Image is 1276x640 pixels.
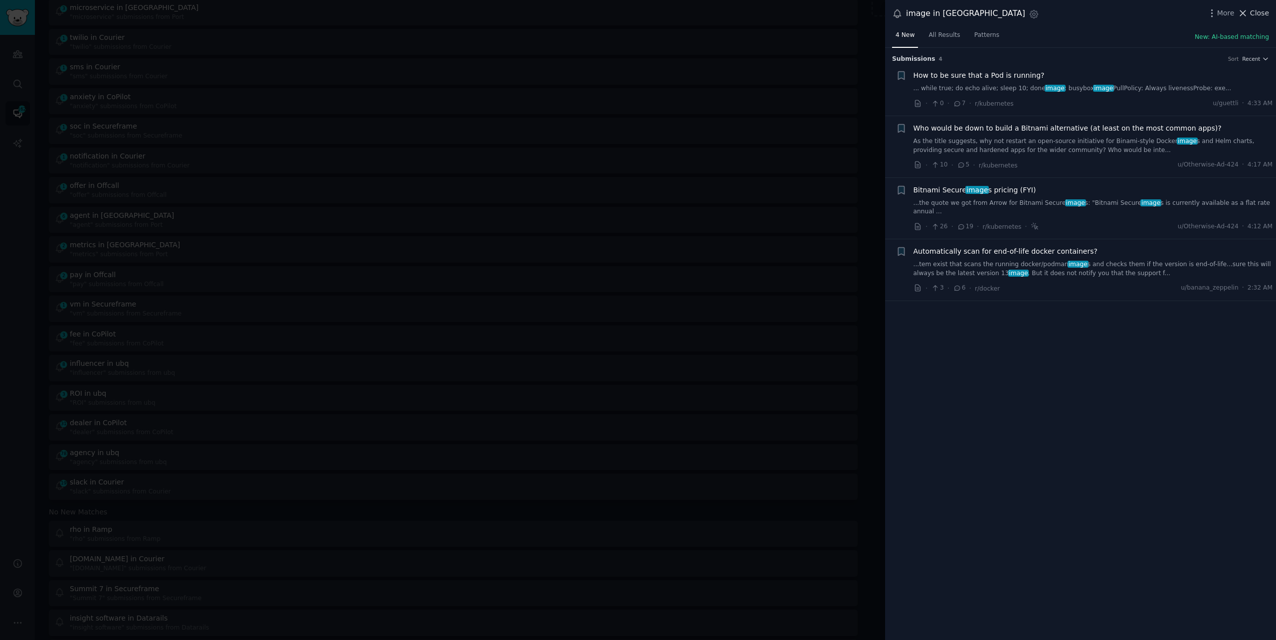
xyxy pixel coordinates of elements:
[1248,284,1273,293] span: 2:32 AM
[1242,99,1244,108] span: ·
[913,246,1097,257] a: Automatically scan for end-of-life docker containers?
[1178,160,1239,169] span: u/Otherwise-Ad-424
[913,70,1045,81] a: How to be sure that a Pod is running?
[913,185,1036,195] a: Bitnami Secureimages pricing (FYI)
[947,98,949,109] span: ·
[951,160,953,170] span: ·
[953,284,965,293] span: 6
[1140,199,1161,206] span: image
[931,284,943,293] span: 3
[1228,55,1239,62] div: Sort
[957,222,973,231] span: 19
[983,223,1022,230] span: r/kubernetes
[951,221,953,232] span: ·
[1250,8,1269,18] span: Close
[975,285,1000,292] span: r/docker
[1068,261,1089,268] span: image
[957,160,969,169] span: 5
[953,99,965,108] span: 7
[1177,138,1198,145] span: image
[1008,270,1029,277] span: image
[913,199,1273,216] a: ...the quote we got from Arrow for Bitnami Secureimages: "Bitnami Secureimages is currently avail...
[925,221,927,232] span: ·
[1242,284,1244,293] span: ·
[892,27,918,48] a: 4 New
[1181,284,1238,293] span: u/banana_zeppelin
[913,84,1273,93] a: ... while true; do echo alive; sleep 10; doneimage: busyboximagePullPolicy: Always livenessProbe:...
[974,31,999,40] span: Patterns
[931,222,947,231] span: 26
[979,162,1018,169] span: r/kubernetes
[975,100,1014,107] span: r/kubernetes
[939,56,942,62] span: 4
[928,31,960,40] span: All Results
[1242,160,1244,169] span: ·
[1093,85,1114,92] span: image
[1217,8,1235,18] span: More
[1045,85,1066,92] span: image
[971,27,1003,48] a: Patterns
[1242,55,1269,62] button: Recent
[925,160,927,170] span: ·
[1242,222,1244,231] span: ·
[1065,199,1086,206] span: image
[1242,55,1260,62] span: Recent
[892,55,935,64] span: Submission s
[925,283,927,294] span: ·
[977,221,979,232] span: ·
[1178,222,1239,231] span: u/Otherwise-Ad-424
[973,160,975,170] span: ·
[1248,222,1273,231] span: 4:12 AM
[969,98,971,109] span: ·
[1025,221,1027,232] span: ·
[925,98,927,109] span: ·
[969,283,971,294] span: ·
[913,185,1036,195] span: Bitnami Secure s pricing (FYI)
[913,123,1222,134] a: Who would be down to build a Bitnami alternative (at least on the most common apps)?
[931,160,947,169] span: 10
[1248,160,1273,169] span: 4:17 AM
[913,137,1273,155] a: As the title suggests, why not restart an open-source initiative for Binami-style Dockerimages an...
[1213,99,1238,108] span: u/guettli
[947,283,949,294] span: ·
[1238,8,1269,18] button: Close
[925,27,963,48] a: All Results
[896,31,914,40] span: 4 New
[906,7,1025,20] div: image in [GEOGRAPHIC_DATA]
[931,99,943,108] span: 0
[913,260,1273,278] a: ...tem exist that scans the running docker/podmanimages and checks them if the version is end-of-...
[1248,99,1273,108] span: 4:33 AM
[1207,8,1235,18] button: More
[965,186,989,194] span: image
[1195,33,1269,42] button: New: AI-based matching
